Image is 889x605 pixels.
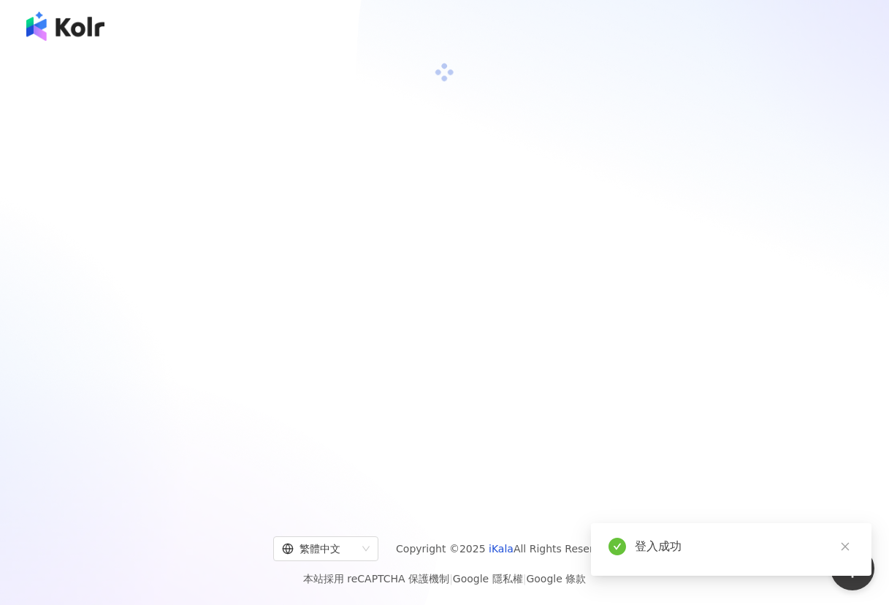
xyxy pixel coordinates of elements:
a: Google 條款 [526,573,586,585]
a: iKala [489,543,514,555]
span: | [523,573,527,585]
img: logo [26,12,104,41]
span: check-circle [608,538,626,555]
div: 登入成功 [635,538,854,555]
span: | [449,573,453,585]
span: close [840,541,850,552]
div: 繁體中文 [282,537,356,560]
span: Copyright © 2025 All Rights Reserved. [396,540,616,558]
span: 本站採用 reCAPTCHA 保護機制 [303,570,586,587]
a: Google 隱私權 [453,573,523,585]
